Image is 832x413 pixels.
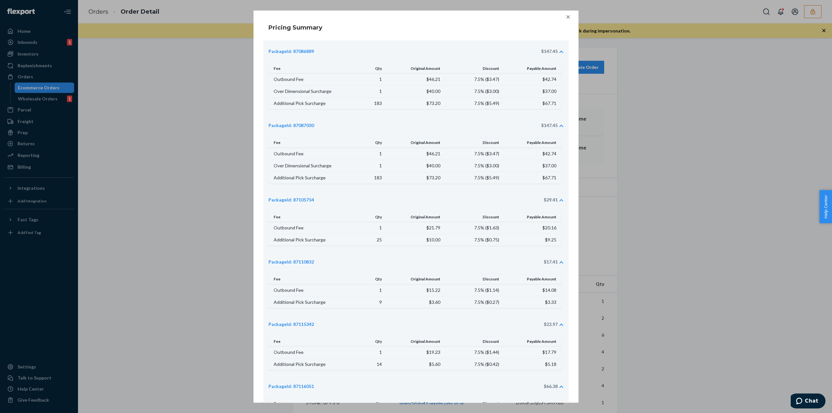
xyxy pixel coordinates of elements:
[503,399,562,408] th: Payable Amount
[386,337,444,346] th: Original Amount
[268,259,314,265] div: PackageId: 87110832
[503,212,562,222] th: Payable Amount
[357,64,386,73] th: Qty
[386,73,444,85] td: $46.21
[503,73,562,85] td: $42.74
[386,346,444,358] td: $19.23
[444,222,503,234] td: 7.5% ( $1.63 )
[444,284,503,296] td: 7.5% ( $1.14 )
[503,337,562,346] th: Payable Amount
[268,23,322,32] h4: Pricing Summary
[357,148,386,160] td: 1
[503,346,562,358] td: $17.79
[357,222,386,234] td: 1
[268,73,357,85] td: Outbound Fee
[444,346,503,358] td: 7.5% ( $1.44 )
[503,64,562,73] th: Payable Amount
[357,97,386,110] td: 183
[357,296,386,308] td: 9
[386,399,444,408] th: Original Amount
[503,85,562,97] td: $37.00
[503,296,562,308] td: $3.33
[268,222,357,234] td: Outbound Fee
[503,138,562,148] th: Payable Amount
[357,85,386,97] td: 1
[268,64,357,73] th: Fee
[386,358,444,370] td: $5.60
[357,138,386,148] th: Qty
[444,212,503,222] th: Discount
[357,234,386,246] td: 25
[268,358,357,370] td: Additional Pick Surcharge
[268,122,314,129] div: PackageId: 87087030
[503,358,562,370] td: $5.18
[357,337,386,346] th: Qty
[386,148,444,160] td: $46.21
[503,172,562,184] td: $67.71
[268,97,357,110] td: Additional Pick Surcharge
[386,222,444,234] td: $21.79
[357,160,386,172] td: 1
[444,172,503,184] td: 7.5% ( $5.49 )
[357,358,386,370] td: 14
[268,321,314,328] div: PackageId: 87115342
[357,346,386,358] td: 1
[386,274,444,284] th: Original Amount
[268,296,357,308] td: Additional Pick Surcharge
[357,284,386,296] td: 1
[444,296,503,308] td: 7.5% ( $0.27 )
[268,274,357,284] th: Fee
[444,73,503,85] td: 7.5% ( $3.47 )
[268,234,357,246] td: Additional Pick Surcharge
[541,122,558,129] div: $147.45
[444,138,503,148] th: Discount
[357,212,386,222] th: Qty
[14,5,28,10] span: Chat
[386,234,444,246] td: $10.00
[503,160,562,172] td: $37.00
[503,274,562,284] th: Payable Amount
[503,97,562,110] td: $67.71
[268,148,357,160] td: Outbound Fee
[268,197,314,203] div: PackageId: 87105754
[444,337,503,346] th: Discount
[503,222,562,234] td: $20.16
[386,85,444,97] td: $40.00
[268,138,357,148] th: Fee
[444,274,503,284] th: Discount
[268,48,314,55] div: PackageId: 87086889
[268,160,357,172] td: Over Dimensional Surcharge
[444,358,503,370] td: 7.5% ( $0.42 )
[268,284,357,296] td: Outbound Fee
[541,48,558,55] div: $147.45
[357,172,386,184] td: 183
[386,97,444,110] td: $73.20
[268,346,357,358] td: Outbound Fee
[444,399,503,408] th: Discount
[503,234,562,246] td: $9.25
[444,160,503,172] td: 7.5% ( $3.00 )
[544,383,558,390] div: $66.38
[386,160,444,172] td: $40.00
[268,337,357,346] th: Fee
[386,64,444,73] th: Original Amount
[268,399,357,408] th: Fee
[357,399,386,408] th: Qty
[444,85,503,97] td: 7.5% ( $3.00 )
[386,172,444,184] td: $73.20
[268,85,357,97] td: Over Dimensional Surcharge
[268,212,357,222] th: Fee
[357,274,386,284] th: Qty
[444,234,503,246] td: 7.5% ( $0.75 )
[268,383,314,390] div: PackageId: 87116051
[268,172,357,184] td: Additional Pick Surcharge
[386,296,444,308] td: $3.60
[357,73,386,85] td: 1
[544,321,558,328] div: $22.97
[544,197,558,203] div: $29.41
[444,148,503,160] td: 7.5% ( $3.47 )
[503,148,562,160] td: $42.74
[386,212,444,222] th: Original Amount
[444,64,503,73] th: Discount
[544,259,558,265] div: $17.41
